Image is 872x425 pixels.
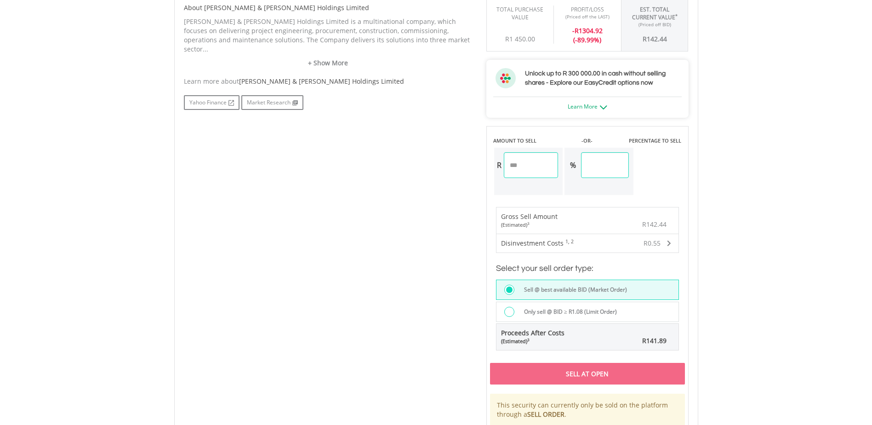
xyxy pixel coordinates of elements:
label: PERCENTAGE TO SELL [629,137,681,144]
img: ec-arrow-down.png [600,105,607,109]
label: AMOUNT TO SELL [493,137,536,144]
span: R1 450.00 [505,34,535,43]
div: Total Purchase Value [494,6,547,21]
p: [PERSON_NAME] & [PERSON_NAME] Holdings Limited is a multinational company, which focuses on deliv... [184,17,473,54]
span: R0.55 [644,239,661,247]
span: - [572,26,575,35]
div: R [494,152,504,178]
label: -OR- [581,137,593,144]
sup: 3 [527,221,530,226]
span: R141.89 [642,336,667,345]
b: SELL ORDER [527,410,564,419]
sup: 3 [527,337,530,342]
div: Gross Sell Amount [501,212,558,229]
div: Est. Total Current Value [628,6,681,21]
span: R142.44 [642,220,667,229]
a: Market Research [241,95,303,110]
sup: 1, 2 [565,238,574,245]
div: Sell At Open [490,363,685,384]
a: Learn More [568,103,607,110]
div: R [561,20,614,45]
div: % [564,152,581,178]
span: Proceeds After Costs [501,328,564,345]
span: 142.44 [647,34,667,43]
div: (Estimated) [501,338,564,345]
span: 1304.92 (-89.99%) [573,26,603,44]
label: Only sell @ BID ≥ R1.08 (Limit Order) [519,307,617,317]
div: R [628,28,681,44]
div: (Priced off the LAST) [561,13,614,20]
a: + Show More [184,58,473,68]
a: Yahoo Finance [184,95,239,110]
span: Disinvestment Costs [501,239,564,247]
div: (Priced off BID) [628,21,681,28]
h3: Select your sell order type: [496,262,679,275]
div: Profit/Loss [561,6,614,13]
h3: Unlock up to R 300 000.00 in cash without selling shares - Explore our EasyCredit options now [525,69,679,87]
span: [PERSON_NAME] & [PERSON_NAME] Holdings Limited [239,77,404,86]
div: Learn more about [184,77,473,86]
img: ec-flower.svg [496,68,516,88]
label: Sell @ best available BID (Market Order) [519,285,627,295]
div: (Estimated) [501,221,558,229]
h5: About [PERSON_NAME] & [PERSON_NAME] Holdings Limited [184,3,473,12]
